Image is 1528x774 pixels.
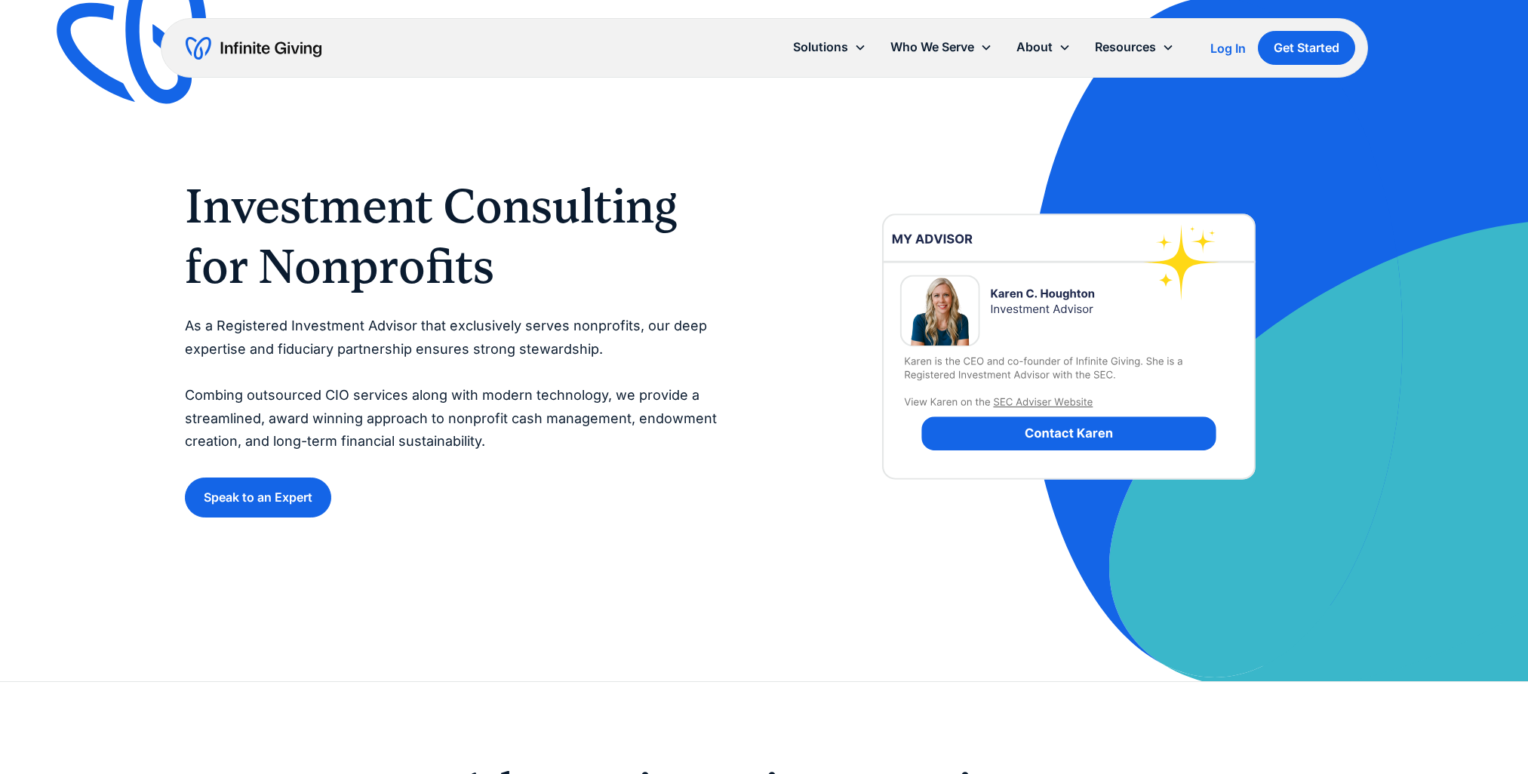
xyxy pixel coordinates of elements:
[878,31,1004,63] div: Who We Serve
[867,145,1271,548] img: investment-advisor-nonprofit-financial
[186,36,321,60] a: home
[1004,31,1083,63] div: About
[1083,31,1186,63] div: Resources
[185,478,331,518] a: Speak to an Expert
[1016,37,1053,57] div: About
[185,315,734,453] p: As a Registered Investment Advisor that exclusively serves nonprofits, our deep expertise and fid...
[1210,39,1246,57] a: Log In
[1258,31,1355,65] a: Get Started
[1095,37,1156,57] div: Resources
[781,31,878,63] div: Solutions
[890,37,974,57] div: Who We Serve
[185,176,734,296] h1: Investment Consulting for Nonprofits
[793,37,848,57] div: Solutions
[1210,42,1246,54] div: Log In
